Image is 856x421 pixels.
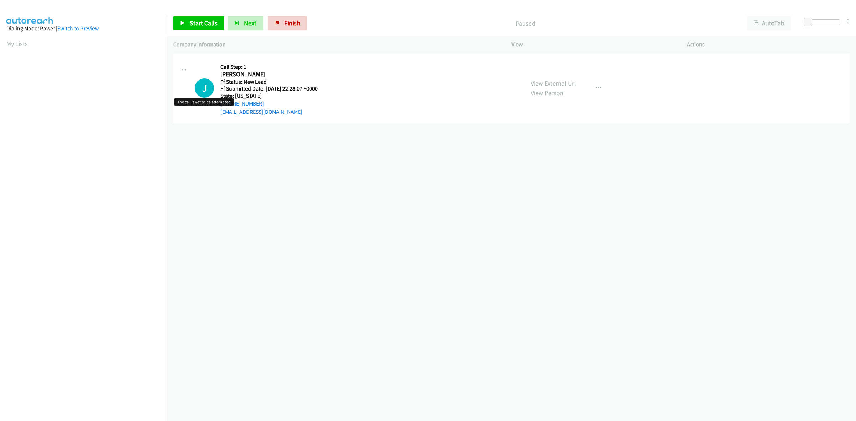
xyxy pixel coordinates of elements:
[6,55,167,394] iframe: Dialpad
[6,24,160,33] div: Dialing Mode: Power |
[220,108,302,115] a: [EMAIL_ADDRESS][DOMAIN_NAME]
[244,19,256,27] span: Next
[317,19,734,28] p: Paused
[687,40,850,49] p: Actions
[190,19,218,27] span: Start Calls
[220,92,327,99] h5: State: [US_STATE]
[6,40,28,48] a: My Lists
[220,85,327,92] h5: Ff Submitted Date: [DATE] 22:28:07 +0000
[173,40,499,49] p: Company Information
[807,19,840,25] div: Delay between calls (in seconds)
[220,100,264,107] a: [PHONE_NUMBER]
[220,63,327,71] h5: Call Step: 1
[511,40,674,49] p: View
[174,98,234,106] div: The call is yet to be attempted
[284,19,300,27] span: Finish
[531,89,564,97] a: View Person
[531,79,576,87] a: View External Url
[57,25,99,32] a: Switch to Preview
[268,16,307,30] a: Finish
[220,70,327,78] h2: [PERSON_NAME]
[747,16,791,30] button: AutoTab
[846,16,850,26] div: 0
[228,16,263,30] button: Next
[195,78,214,98] h1: J
[220,78,327,86] h5: Ff Status: New Lead
[173,16,224,30] a: Start Calls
